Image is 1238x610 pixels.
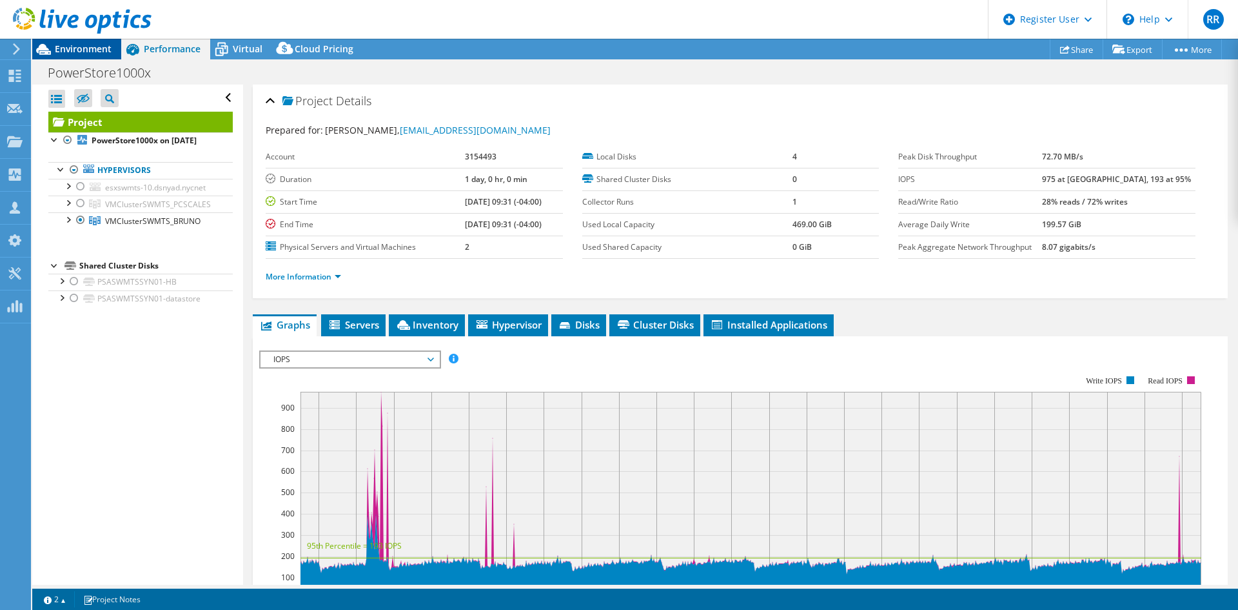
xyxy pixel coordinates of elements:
[48,179,233,196] a: esxswmts-10.dsnyad.nycnet
[1042,174,1191,185] b: 975 at [GEOGRAPHIC_DATA], 193 at 95%
[325,124,551,136] span: [PERSON_NAME],
[898,218,1042,231] label: Average Daily Write
[266,150,465,163] label: Account
[48,196,233,212] a: VMClusterSWMTS_PCSCALES
[710,318,827,331] span: Installed Applications
[400,124,551,136] a: [EMAIL_ADDRESS][DOMAIN_NAME]
[616,318,694,331] span: Cluster Disks
[465,241,469,252] b: 2
[465,219,542,230] b: [DATE] 09:31 (-04:00)
[898,173,1042,186] label: IOPS
[55,43,112,55] span: Environment
[1050,39,1103,59] a: Share
[266,218,465,231] label: End Time
[42,66,171,80] h1: PowerStore1000x
[1103,39,1163,59] a: Export
[266,173,465,186] label: Duration
[792,241,812,252] b: 0 GiB
[898,150,1042,163] label: Peak Disk Throughput
[1162,39,1222,59] a: More
[281,402,295,413] text: 900
[281,572,295,583] text: 100
[395,318,458,331] span: Inventory
[48,112,233,132] a: Project
[281,551,295,562] text: 200
[582,218,792,231] label: Used Local Capacity
[48,162,233,179] a: Hypervisors
[48,212,233,229] a: VMClusterSWMTS_BRUNO
[266,241,465,254] label: Physical Servers and Virtual Machines
[233,43,262,55] span: Virtual
[582,196,792,208] label: Collector Runs
[79,258,233,274] div: Shared Cluster Disks
[35,591,75,607] a: 2
[281,487,295,498] text: 500
[1086,376,1122,385] text: Write IOPS
[1042,196,1128,207] b: 28% reads / 72% writes
[1042,151,1083,162] b: 72.70 MB/s
[267,352,433,367] span: IOPS
[282,95,333,108] span: Project
[281,445,295,456] text: 700
[295,43,353,55] span: Cloud Pricing
[74,591,150,607] a: Project Notes
[105,199,211,210] span: VMClusterSWMTS_PCSCALES
[465,196,542,207] b: [DATE] 09:31 (-04:00)
[1042,241,1096,252] b: 8.07 gigabits/s
[48,290,233,307] a: PSASWMTSSYN01-datastore
[266,124,323,136] label: Prepared for:
[792,196,797,207] b: 1
[1203,9,1224,30] span: RR
[898,196,1042,208] label: Read/Write Ratio
[281,465,295,476] text: 600
[1123,14,1134,25] svg: \n
[307,540,402,551] text: 95th Percentile = 193 IOPS
[281,508,295,519] text: 400
[105,216,201,227] span: VMClusterSWMTS_BRUNO
[1042,219,1081,230] b: 199.57 GiB
[1148,376,1183,385] text: Read IOPS
[92,135,197,146] b: PowerStore1000x on [DATE]
[465,174,527,185] b: 1 day, 0 hr, 0 min
[898,241,1042,254] label: Peak Aggregate Network Throughput
[266,271,341,282] a: More Information
[475,318,542,331] span: Hypervisor
[281,423,295,434] text: 800
[328,318,379,331] span: Servers
[105,182,206,193] span: esxswmts-10.dsnyad.nycnet
[259,318,310,331] span: Graphs
[792,219,832,230] b: 469.00 GiB
[281,529,295,540] text: 300
[48,132,233,149] a: PowerStore1000x on [DATE]
[792,174,797,185] b: 0
[48,274,233,290] a: PSASWMTSSYN01-HB
[144,43,201,55] span: Performance
[336,93,371,108] span: Details
[465,151,496,162] b: 3154493
[582,241,792,254] label: Used Shared Capacity
[582,150,792,163] label: Local Disks
[582,173,792,186] label: Shared Cluster Disks
[558,318,600,331] span: Disks
[266,196,465,208] label: Start Time
[792,151,797,162] b: 4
